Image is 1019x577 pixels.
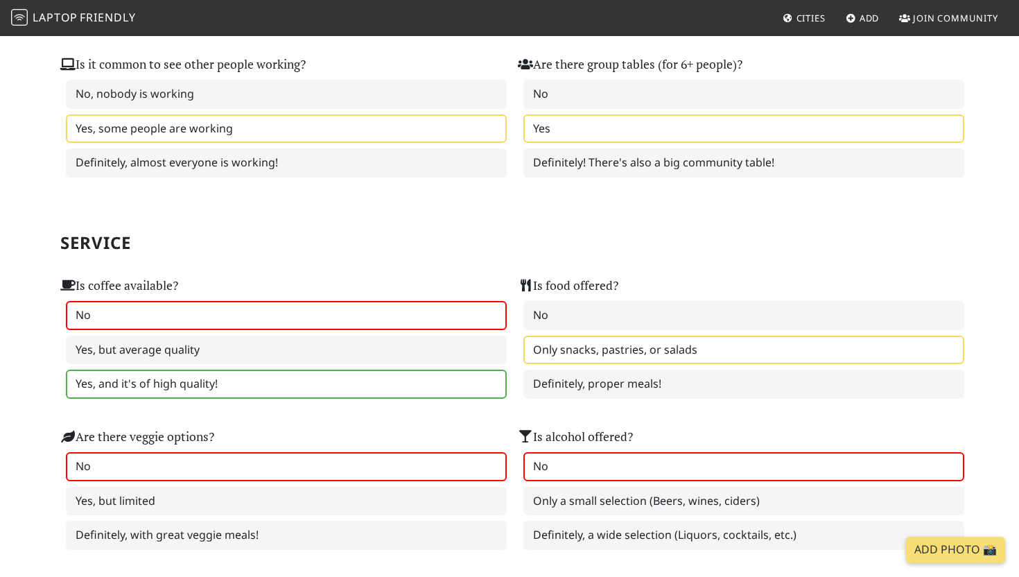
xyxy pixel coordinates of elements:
label: No [523,80,964,109]
span: Add [860,12,880,24]
label: Are there veggie options? [60,427,214,447]
label: Definitely, a wide selection (Liquors, cocktails, etc.) [523,521,964,550]
label: Definitely! There's also a big community table! [523,148,964,178]
span: Friendly [80,10,135,25]
label: Is alcohol offered? [518,427,633,447]
label: Yes, but average quality [66,336,507,365]
label: Is food offered? [518,276,618,295]
img: LaptopFriendly [11,9,28,26]
label: Yes, and it's of high quality! [66,370,507,399]
a: Cities [777,6,831,31]
label: Yes, but limited [66,487,507,516]
span: Cities [796,12,826,24]
label: Are there group tables (for 6+ people)? [518,55,742,74]
label: No [523,452,964,481]
a: Join Community [894,6,1004,31]
span: Join Community [913,12,998,24]
label: Only snacks, pastries, or salads [523,336,964,365]
label: Yes, some people are working [66,114,507,144]
h2: Service [60,233,959,253]
label: Definitely, almost everyone is working! [66,148,507,178]
label: Is it common to see other people working? [60,55,306,74]
a: Add [840,6,885,31]
label: Definitely, with great veggie meals! [66,521,507,550]
label: No, nobody is working [66,80,507,109]
label: Only a small selection (Beers, wines, ciders) [523,487,964,516]
a: LaptopFriendly LaptopFriendly [11,6,136,31]
label: Yes [523,114,964,144]
label: No [66,452,507,481]
label: No [523,301,964,330]
label: Is coffee available? [60,276,178,295]
label: No [66,301,507,330]
label: Definitely, proper meals! [523,370,964,399]
span: Laptop [33,10,78,25]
